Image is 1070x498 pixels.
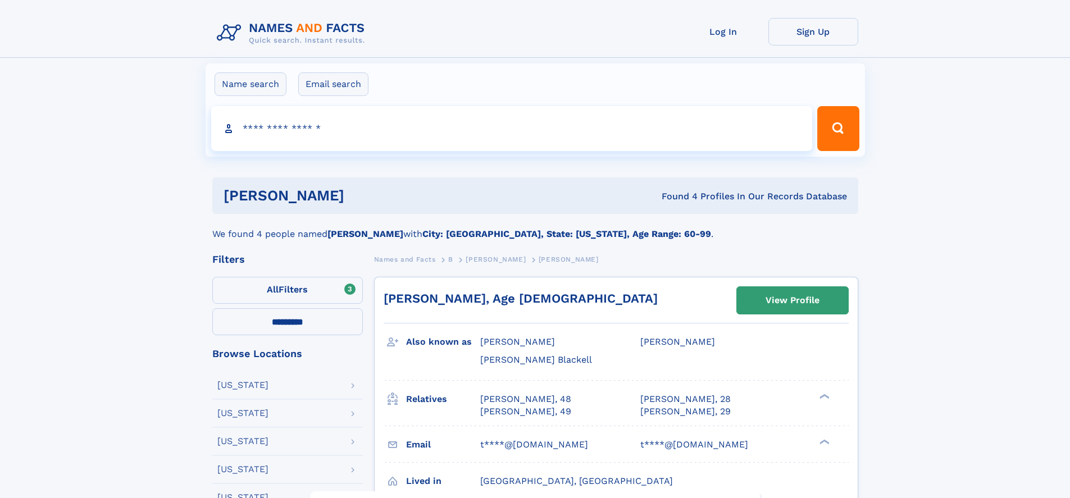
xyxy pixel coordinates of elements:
[224,189,503,203] h1: [PERSON_NAME]
[480,336,555,347] span: [PERSON_NAME]
[817,438,830,445] div: ❯
[211,106,813,151] input: search input
[640,336,715,347] span: [PERSON_NAME]
[212,349,363,359] div: Browse Locations
[466,255,526,263] span: [PERSON_NAME]
[817,106,859,151] button: Search Button
[267,284,279,295] span: All
[466,252,526,266] a: [PERSON_NAME]
[737,287,848,314] a: View Profile
[327,229,403,239] b: [PERSON_NAME]
[406,435,480,454] h3: Email
[448,255,453,263] span: B
[374,252,436,266] a: Names and Facts
[817,392,830,400] div: ❯
[766,287,819,313] div: View Profile
[679,18,768,45] a: Log In
[539,255,599,263] span: [PERSON_NAME]
[406,472,480,491] h3: Lived in
[480,405,571,418] a: [PERSON_NAME], 49
[384,291,658,305] a: [PERSON_NAME], Age [DEMOGRAPHIC_DATA]
[422,229,711,239] b: City: [GEOGRAPHIC_DATA], State: [US_STATE], Age Range: 60-99
[217,381,268,390] div: [US_STATE]
[212,18,374,48] img: Logo Names and Facts
[298,72,368,96] label: Email search
[217,437,268,446] div: [US_STATE]
[503,190,847,203] div: Found 4 Profiles In Our Records Database
[212,214,858,241] div: We found 4 people named with .
[215,72,286,96] label: Name search
[217,465,268,474] div: [US_STATE]
[768,18,858,45] a: Sign Up
[480,354,592,365] span: [PERSON_NAME] Blackell
[212,277,363,304] label: Filters
[212,254,363,264] div: Filters
[480,393,571,405] a: [PERSON_NAME], 48
[448,252,453,266] a: B
[406,332,480,351] h3: Also known as
[640,405,731,418] a: [PERSON_NAME], 29
[217,409,268,418] div: [US_STATE]
[406,390,480,409] h3: Relatives
[480,476,673,486] span: [GEOGRAPHIC_DATA], [GEOGRAPHIC_DATA]
[640,393,731,405] a: [PERSON_NAME], 28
